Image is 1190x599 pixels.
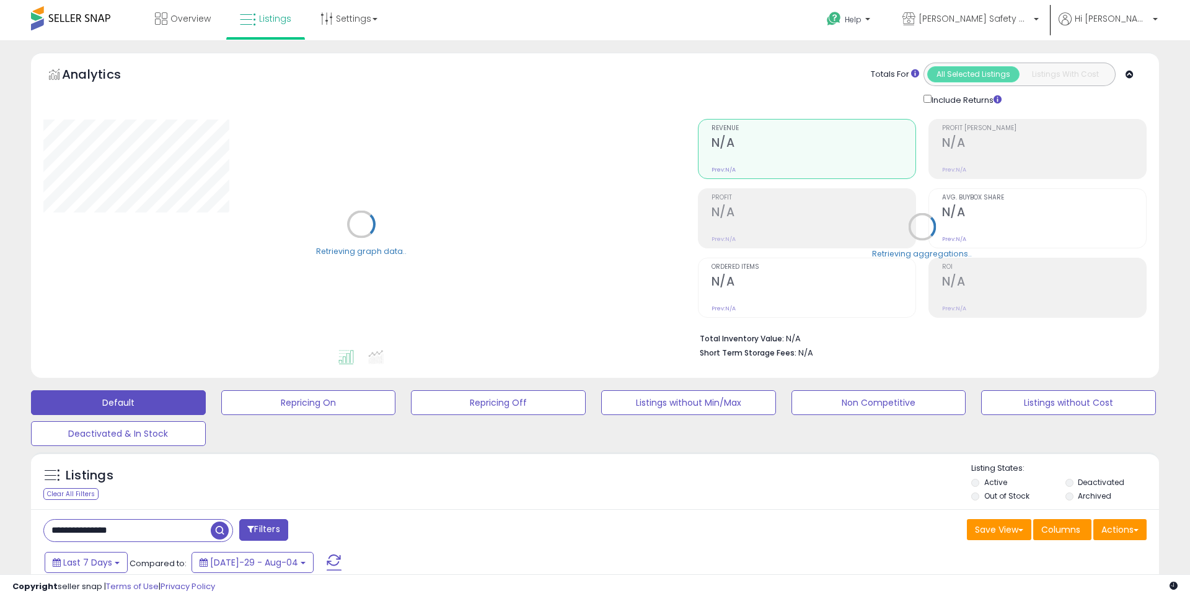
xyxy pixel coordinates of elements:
[871,69,919,81] div: Totals For
[981,390,1156,415] button: Listings without Cost
[62,66,145,86] h5: Analytics
[1075,12,1149,25] span: Hi [PERSON_NAME]
[1059,12,1158,40] a: Hi [PERSON_NAME]
[12,580,58,592] strong: Copyright
[927,66,1020,82] button: All Selected Listings
[411,390,586,415] button: Repricing Off
[914,92,1016,107] div: Include Returns
[316,245,407,256] div: Retrieving graph data..
[31,390,206,415] button: Default
[826,11,842,27] i: Get Help
[12,581,215,593] div: seller snap | |
[1019,66,1111,82] button: Listings With Cost
[791,390,966,415] button: Non Competitive
[919,12,1030,25] span: [PERSON_NAME] Safety & Supply
[221,390,396,415] button: Repricing On
[259,12,291,25] span: Listings
[31,421,206,446] button: Deactivated & In Stock
[845,14,862,25] span: Help
[170,12,211,25] span: Overview
[872,248,972,259] div: Retrieving aggregations..
[601,390,776,415] button: Listings without Min/Max
[817,2,883,40] a: Help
